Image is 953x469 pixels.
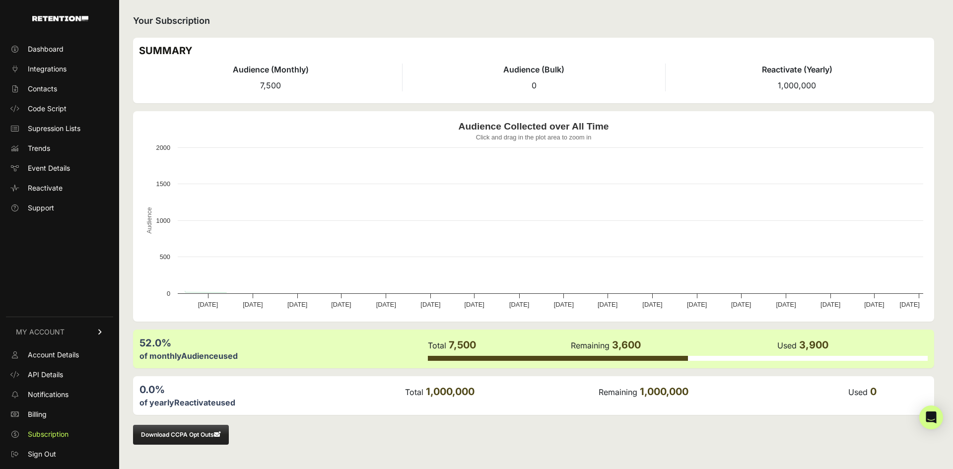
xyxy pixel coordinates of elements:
label: Used [848,387,868,397]
a: Contacts [6,81,113,97]
text: 0 [167,290,170,297]
a: Billing [6,406,113,422]
text: [DATE] [899,301,919,308]
text: [DATE] [864,301,884,308]
span: Sign Out [28,449,56,459]
span: Account Details [28,350,79,360]
h4: Audience (Bulk) [403,64,665,75]
img: Retention.com [32,16,88,21]
a: Event Details [6,160,113,176]
label: Total [405,387,423,397]
h3: SUMMARY [139,44,928,58]
a: Code Script [6,101,113,117]
text: [DATE] [465,301,484,308]
text: [DATE] [598,301,617,308]
text: 500 [160,253,170,261]
span: 3,900 [799,339,828,351]
text: [DATE] [331,301,351,308]
a: API Details [6,367,113,383]
a: Reactivate [6,180,113,196]
span: 7,500 [260,80,281,90]
span: Reactivate [28,183,63,193]
label: Total [428,340,446,350]
label: Reactivate [174,398,216,407]
a: Supression Lists [6,121,113,136]
text: 1000 [156,217,170,224]
span: 0 [870,386,877,398]
span: Billing [28,409,47,419]
span: Contacts [28,84,57,94]
a: Sign Out [6,446,113,462]
span: Support [28,203,54,213]
text: [DATE] [554,301,574,308]
a: Support [6,200,113,216]
div: Open Intercom Messenger [919,405,943,429]
text: Audience [145,207,153,233]
span: 3,600 [612,339,641,351]
span: 1,000,000 [640,386,688,398]
span: Subscription [28,429,68,439]
span: 1,000,000 [426,386,475,398]
text: Click and drag in the plot area to zoom in [476,134,592,141]
label: Remaining [571,340,610,350]
a: Dashboard [6,41,113,57]
span: Dashboard [28,44,64,54]
span: Code Script [28,104,67,114]
span: 7,500 [449,339,476,351]
text: [DATE] [420,301,440,308]
text: [DATE] [820,301,840,308]
label: Remaining [599,387,637,397]
label: Audience [181,351,218,361]
h4: Reactivate (Yearly) [666,64,928,75]
a: Subscription [6,426,113,442]
a: Integrations [6,61,113,77]
span: Notifications [28,390,68,400]
text: [DATE] [287,301,307,308]
h4: Audience (Monthly) [139,64,402,75]
div: 52.0% [139,336,427,350]
div: of monthly used [139,350,427,362]
span: MY ACCOUNT [16,327,65,337]
span: Supression Lists [28,124,80,134]
svg: Audience Collected over All Time [139,117,928,316]
div: 0.0% [139,383,404,397]
span: 1,000,000 [778,80,816,90]
text: [DATE] [198,301,218,308]
text: 1500 [156,180,170,188]
text: Audience Collected over All Time [459,121,609,132]
h2: Your Subscription [133,14,934,28]
text: [DATE] [642,301,662,308]
text: [DATE] [687,301,707,308]
text: [DATE] [376,301,396,308]
div: of yearly used [139,397,404,408]
span: Trends [28,143,50,153]
button: Download CCPA Opt Outs [133,425,229,445]
text: [DATE] [243,301,263,308]
text: [DATE] [509,301,529,308]
span: Integrations [28,64,67,74]
a: MY ACCOUNT [6,317,113,347]
a: Account Details [6,347,113,363]
label: Used [777,340,797,350]
span: Event Details [28,163,70,173]
text: [DATE] [731,301,751,308]
text: [DATE] [776,301,796,308]
a: Notifications [6,387,113,402]
a: Trends [6,140,113,156]
span: 0 [532,80,537,90]
text: 2000 [156,144,170,151]
span: API Details [28,370,63,380]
